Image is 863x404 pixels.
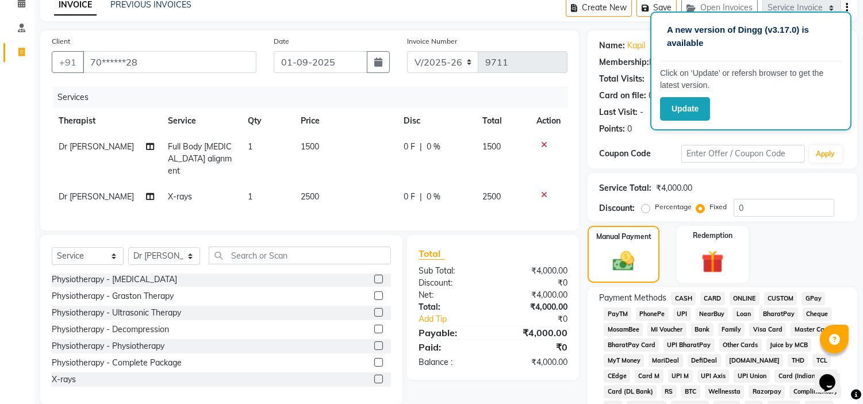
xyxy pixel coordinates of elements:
[599,123,625,135] div: Points:
[476,108,530,134] th: Total
[661,385,677,398] span: RS
[493,340,577,354] div: ₹0
[530,108,567,134] th: Action
[493,301,577,313] div: ₹4,000.00
[599,148,681,160] div: Coupon Code
[695,248,731,276] img: _gift.svg
[730,292,760,305] span: ONLINE
[697,370,730,383] span: UPI Axis
[649,90,653,102] div: 0
[59,141,134,152] span: Dr [PERSON_NAME]
[635,370,663,383] span: Card M
[52,374,76,386] div: X-rays
[420,141,422,153] span: |
[801,292,825,305] span: GPay
[52,324,169,336] div: Physiotherapy - Decompression
[274,36,289,47] label: Date
[696,307,728,321] span: NearBuy
[52,357,182,369] div: Physiotherapy - Complete Package
[599,90,646,102] div: Card on file:
[759,307,798,321] span: BharatPay
[671,292,696,305] span: CASH
[493,289,577,301] div: ₹4,000.00
[810,145,842,163] button: Apply
[427,191,440,203] span: 0 %
[52,290,174,302] div: Physiotherapy - Graston Therapy
[410,265,493,277] div: Sub Total:
[483,191,501,202] span: 2500
[493,277,577,289] div: ₹0
[301,141,319,152] span: 1500
[599,106,638,118] div: Last Visit:
[726,354,784,367] span: [DOMAIN_NAME]
[668,370,693,383] span: UPI M
[604,370,630,383] span: CEdge
[766,338,812,352] span: Juice by MCB
[404,141,415,153] span: 0 F
[493,265,577,277] div: ₹4,000.00
[660,67,842,91] p: Click on ‘Update’ or refersh browser to get the latest version.
[410,326,493,340] div: Payable:
[483,141,501,152] span: 1500
[53,87,576,108] div: Services
[691,323,714,336] span: Bank
[410,301,493,313] div: Total:
[241,108,294,134] th: Qty
[410,289,493,301] div: Net:
[248,141,252,152] span: 1
[599,56,649,68] div: Membership:
[815,358,852,393] iframe: chat widget
[673,307,691,321] span: UPI
[660,97,710,121] button: Update
[209,247,391,264] input: Search or Scan
[663,338,715,352] span: UPI BharatPay
[606,249,640,274] img: _cash.svg
[52,307,181,319] div: Physiotherapy - Ultrasonic Therapy
[667,24,835,49] p: A new version of Dingg (v3.17.0) is available
[681,385,700,398] span: BTC
[812,354,831,367] span: TCL
[410,277,493,289] div: Discount:
[709,202,727,212] label: Fixed
[749,323,786,336] span: Visa Card
[294,108,397,134] th: Price
[649,354,683,367] span: MariDeal
[604,385,657,398] span: Card (DL Bank)
[301,191,319,202] span: 2500
[764,292,797,305] span: CUSTOM
[791,323,834,336] span: Master Card
[774,370,838,383] span: Card (Indian Bank)
[640,106,643,118] div: -
[749,385,785,398] span: Razorpay
[688,354,721,367] span: DefiDeal
[700,292,725,305] span: CARD
[604,323,643,336] span: MosamBee
[718,323,745,336] span: Family
[419,248,445,260] span: Total
[410,356,493,368] div: Balance :
[803,307,832,321] span: Cheque
[647,323,686,336] span: MI Voucher
[162,108,241,134] th: Service
[404,191,415,203] span: 0 F
[599,73,645,85] div: Total Visits:
[732,307,754,321] span: Loan
[604,307,631,321] span: PayTM
[693,230,732,241] label: Redemption
[168,191,193,202] span: X-rays
[636,307,669,321] span: PhonePe
[59,191,134,202] span: Dr [PERSON_NAME]
[719,338,762,352] span: Other Cards
[507,313,577,325] div: ₹0
[407,36,457,47] label: Invoice Number
[604,338,659,352] span: BharatPay Card
[599,182,651,194] div: Service Total:
[656,182,692,194] div: ₹4,000.00
[397,108,475,134] th: Disc
[599,202,635,214] div: Discount:
[410,340,493,354] div: Paid:
[789,385,841,398] span: Complimentary
[604,354,644,367] span: MyT Money
[52,36,70,47] label: Client
[599,56,846,68] div: No Active Membership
